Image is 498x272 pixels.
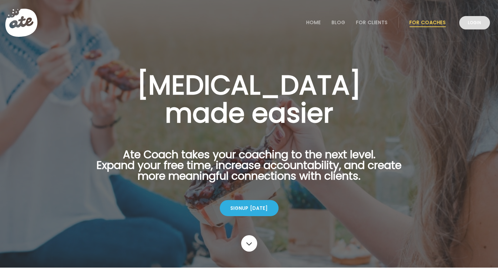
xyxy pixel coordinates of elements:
[356,20,388,25] a: For Clients
[86,71,412,127] h1: [MEDICAL_DATA] made easier
[332,20,345,25] a: Blog
[306,20,321,25] a: Home
[220,200,279,216] div: Signup [DATE]
[86,149,412,189] p: Ate Coach takes your coaching to the next level. Expand your free time, increase accountability, ...
[459,16,490,29] a: Login
[409,20,446,25] a: For Coaches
